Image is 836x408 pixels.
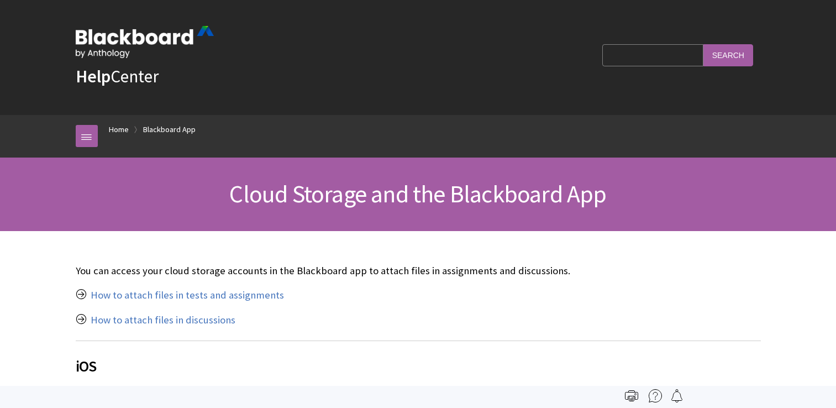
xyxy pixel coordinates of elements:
[76,65,159,87] a: HelpCenter
[143,123,196,137] a: Blackboard App
[76,341,761,378] h2: iOS
[625,389,638,402] img: Print
[703,44,753,66] input: Search
[91,313,235,327] a: How to attach files in discussions
[229,179,606,209] span: Cloud Storage and the Blackboard App
[76,264,761,278] p: You can access your cloud storage accounts in the Blackboard app to attach files in assignments a...
[76,65,111,87] strong: Help
[649,389,662,402] img: More help
[670,389,683,402] img: Follow this page
[76,26,214,58] img: Blackboard by Anthology
[109,123,129,137] a: Home
[91,289,284,302] a: How to attach files in tests and assignments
